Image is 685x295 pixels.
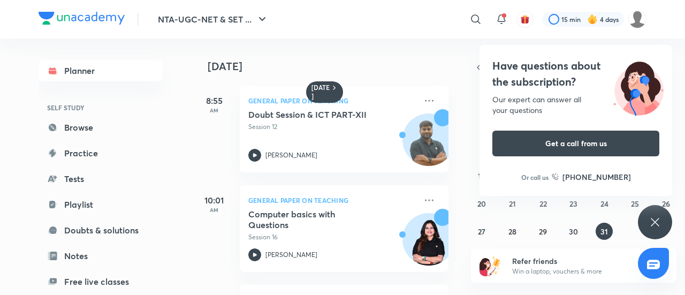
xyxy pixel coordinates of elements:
a: Company Logo [39,12,125,27]
h5: 10:01 [193,194,235,207]
button: July 30, 2025 [565,223,582,240]
p: Or call us [521,172,549,182]
abbr: July 22, 2025 [539,199,547,209]
p: AM [193,207,235,213]
button: July 24, 2025 [596,195,613,212]
a: Playlist [39,194,163,215]
p: Win a laptop, vouchers & more [512,267,644,276]
button: avatar [516,11,534,28]
button: July 27, 2025 [473,223,490,240]
abbr: July 28, 2025 [508,226,516,237]
img: ttu_illustration_new.svg [605,58,672,116]
button: July 25, 2025 [627,195,644,212]
img: streak [587,14,598,25]
h4: Have questions about the subscription? [492,58,659,90]
h4: [DATE] [208,60,459,73]
a: Browse [39,117,163,138]
h6: [PHONE_NUMBER] [562,171,631,183]
h5: Computer basics with Questions [248,209,382,230]
h6: Refer friends [512,255,644,267]
img: Avatar [403,119,454,171]
p: Session 16 [248,232,416,242]
div: Our expert can answer all your questions [492,94,659,116]
abbr: July 29, 2025 [539,226,547,237]
abbr: July 26, 2025 [662,199,670,209]
abbr: July 27, 2025 [478,226,485,237]
button: NTA-UGC-NET & SET ... [151,9,275,30]
button: July 31, 2025 [596,223,613,240]
p: General Paper on Teaching [248,94,416,107]
abbr: July 31, 2025 [600,226,608,237]
a: Planner [39,60,163,81]
abbr: July 21, 2025 [509,199,516,209]
h6: SELF STUDY [39,99,163,117]
button: July 26, 2025 [657,195,674,212]
p: [PERSON_NAME] [265,150,317,160]
p: General Paper on Teaching [248,194,416,207]
img: referral [479,255,501,276]
button: July 22, 2025 [535,195,552,212]
img: Company Logo [39,12,125,25]
h5: 8:55 [193,94,235,107]
h6: [DATE] [311,84,330,101]
img: Avatar [403,219,454,270]
a: Practice [39,142,163,164]
p: [PERSON_NAME] [265,250,317,260]
button: July 23, 2025 [565,195,582,212]
button: Get a call from us [492,131,659,156]
button: July 13, 2025 [473,167,490,184]
abbr: July 24, 2025 [600,199,608,209]
p: AM [193,107,235,114]
button: July 20, 2025 [473,195,490,212]
abbr: July 13, 2025 [478,171,485,181]
button: July 28, 2025 [504,223,521,240]
button: July 29, 2025 [535,223,552,240]
abbr: July 30, 2025 [569,226,578,237]
img: Baani khurana [628,10,646,28]
abbr: July 23, 2025 [569,199,577,209]
button: July 6, 2025 [473,139,490,156]
h5: Doubt Session & ICT PART-XII [248,109,382,120]
img: avatar [520,14,530,24]
p: Session 12 [248,122,416,132]
a: [PHONE_NUMBER] [552,171,631,183]
a: Notes [39,245,163,267]
abbr: July 20, 2025 [477,199,486,209]
a: Free live classes [39,271,163,292]
a: Doubts & solutions [39,220,163,241]
abbr: July 25, 2025 [631,199,639,209]
button: July 21, 2025 [504,195,521,212]
a: Tests [39,168,163,190]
